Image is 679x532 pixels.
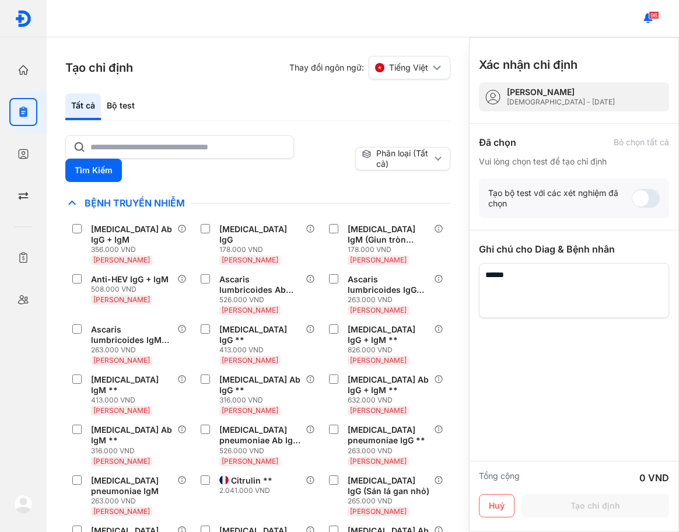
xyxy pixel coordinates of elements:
[350,356,407,365] span: [PERSON_NAME]
[93,457,150,466] span: [PERSON_NAME]
[219,374,301,395] div: [MEDICAL_DATA] Ab IgG **
[348,274,429,295] div: Ascaris lumbricoides IgG (Giun đũa)
[91,224,173,245] div: [MEDICAL_DATA] Ab IgG + IgM
[93,356,150,365] span: [PERSON_NAME]
[91,374,173,395] div: [MEDICAL_DATA] IgM **
[222,256,278,264] span: [PERSON_NAME]
[91,324,173,345] div: Ascaris lumbricoides IgM (Giun đũa)
[479,494,514,517] button: Huỷ
[614,137,669,148] div: Bỏ chọn tất cả
[65,93,101,120] div: Tất cả
[362,148,432,169] div: Phân loại (Tất cả)
[219,245,306,254] div: 178.000 VND
[93,256,150,264] span: [PERSON_NAME]
[479,57,577,73] h3: Xác nhận chỉ định
[348,224,429,245] div: [MEDICAL_DATA] IgM (Giun tròn chuột)
[219,295,306,304] div: 526.000 VND
[91,345,177,355] div: 263.000 VND
[91,274,169,285] div: Anti-HEV IgG + IgM
[350,457,407,466] span: [PERSON_NAME]
[219,324,301,345] div: [MEDICAL_DATA] IgG **
[222,457,278,466] span: [PERSON_NAME]
[65,159,122,182] button: Tìm Kiếm
[348,446,434,456] div: 263.000 VND
[521,494,669,517] button: Tạo chỉ định
[91,395,177,405] div: 413.000 VND
[348,324,429,345] div: [MEDICAL_DATA] IgG + IgM **
[101,93,141,120] div: Bộ test
[639,471,669,485] div: 0 VND
[231,475,272,486] div: Citrulin **
[222,406,278,415] span: [PERSON_NAME]
[348,345,434,355] div: 826.000 VND
[479,135,516,149] div: Đã chọn
[479,242,669,256] div: Ghi chú cho Diag & Bệnh nhân
[219,425,301,446] div: [MEDICAL_DATA] pneumoniae Ab IgG + IgM **
[348,425,429,446] div: [MEDICAL_DATA] pneumoniae IgG **
[348,245,434,254] div: 178.000 VND
[488,188,632,209] div: Tạo bộ test với các xét nghiệm đã chọn
[219,224,301,245] div: [MEDICAL_DATA] IgG
[93,295,150,304] span: [PERSON_NAME]
[222,356,278,365] span: [PERSON_NAME]
[91,285,173,294] div: 508.000 VND
[79,197,191,209] span: Bệnh Truyền Nhiễm
[289,56,450,79] div: Thay đổi ngôn ngữ:
[219,274,301,295] div: Ascaris lumbricoides Ab IgG + IgM
[350,507,407,516] span: [PERSON_NAME]
[222,306,278,314] span: [PERSON_NAME]
[348,475,429,496] div: [MEDICAL_DATA] IgG (Sán lá gan nhỏ)
[219,345,306,355] div: 413.000 VND
[507,97,615,107] div: [DEMOGRAPHIC_DATA] - [DATE]
[93,406,150,415] span: [PERSON_NAME]
[91,475,173,496] div: [MEDICAL_DATA] pneumoniae IgM
[15,10,32,27] img: logo
[350,306,407,314] span: [PERSON_NAME]
[91,496,177,506] div: 263.000 VND
[649,11,659,19] span: 96
[219,486,277,495] div: 2.041.000 VND
[507,87,615,97] div: [PERSON_NAME]
[65,60,133,76] h3: Tạo chỉ định
[219,395,306,405] div: 316.000 VND
[479,156,669,167] div: Vui lòng chọn test để tạo chỉ định
[14,495,33,513] img: logo
[348,295,434,304] div: 263.000 VND
[91,245,177,254] div: 356.000 VND
[389,62,428,73] span: Tiếng Việt
[93,507,150,516] span: [PERSON_NAME]
[348,395,434,405] div: 632.000 VND
[91,446,177,456] div: 316.000 VND
[348,374,429,395] div: [MEDICAL_DATA] Ab IgG + IgM **
[219,446,306,456] div: 526.000 VND
[350,256,407,264] span: [PERSON_NAME]
[91,425,173,446] div: [MEDICAL_DATA] Ab IgM **
[479,471,520,485] div: Tổng cộng
[348,496,434,506] div: 265.000 VND
[350,406,407,415] span: [PERSON_NAME]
